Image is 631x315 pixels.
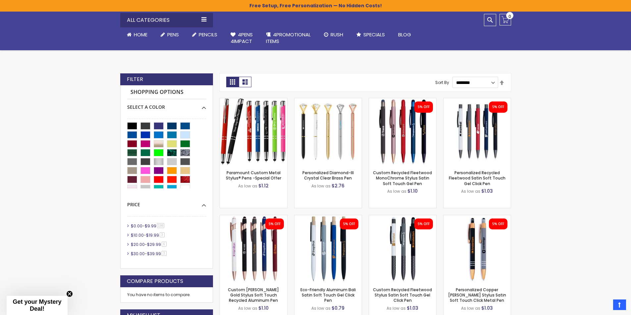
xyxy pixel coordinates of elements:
a: Custom [PERSON_NAME] Gold Stylus Soft Touch Recycled Aluminum Pen [228,287,279,303]
div: 5% OFF [418,222,430,226]
span: As low as [238,305,257,311]
div: You have no items to compare. [120,287,213,303]
span: As low as [311,305,331,311]
div: Get your Mystery Deal!Close teaser [7,296,68,315]
a: Specials [350,27,392,42]
div: Price [127,197,206,208]
span: As low as [387,305,406,311]
div: All Categories [120,13,213,27]
img: Custom Recycled Fleetwood MonoChrome Stylus Satin Soft Touch Gel Pen [369,98,436,165]
span: $2.76 [332,182,344,189]
a: Eco-Friendly Aluminum Bali Satin Soft Touch Gel Click Pen [294,215,362,220]
a: Eco-Friendly Aluminum Bali Satin Soft Touch Gel Click Pen [300,287,356,303]
img: Personalized Recycled Fleetwood Satin Soft Touch Gel Click Pen [444,98,511,165]
strong: Filter [127,76,143,83]
a: 4PROMOTIONALITEMS [259,27,317,49]
a: Custom Lexi Rose Gold Stylus Soft Touch Recycled Aluminum Pen [220,215,287,220]
div: 5% OFF [269,222,281,226]
span: As low as [461,305,480,311]
a: $0.00-$9.99198 [129,223,167,229]
span: $20.00 [131,242,145,247]
a: $10.00-$19.993 [129,232,167,238]
span: $0.00 [131,223,142,229]
span: 0 [508,13,511,20]
a: Pens [154,27,185,42]
a: Pencils [185,27,224,42]
a: 0 [500,14,511,25]
a: Paramount Custom Metal Stylus® Pens -Special Offer [220,98,287,103]
span: $0.79 [332,305,344,311]
span: 4Pens 4impact [231,31,253,45]
a: Home [120,27,154,42]
span: $1.12 [258,182,269,189]
div: 5% OFF [492,105,504,109]
span: As low as [238,183,257,189]
span: $29.99 [147,242,161,247]
button: Close teaser [66,291,73,297]
a: 4Pens4impact [224,27,259,49]
span: $39.99 [147,251,161,256]
a: Personalized Recycled Fleetwood Satin Soft Touch Gel Click Pen [449,170,505,186]
span: $10.00 [131,232,144,238]
iframe: Google Customer Reviews [576,297,631,315]
span: Home [134,31,147,38]
strong: Grid [226,77,239,87]
span: Pens [167,31,179,38]
span: 6 [162,242,167,247]
label: Sort By [435,80,449,85]
a: Custom Recycled Fleetwood MonoChrome Stylus Satin Soft Touch Gel Pen [373,170,432,186]
a: Blog [392,27,418,42]
span: $9.99 [145,223,156,229]
img: Custom Recycled Fleetwood Stylus Satin Soft Touch Gel Click Pen [369,215,436,282]
a: Rush [317,27,350,42]
a: Custom Recycled Fleetwood MonoChrome Stylus Satin Soft Touch Gel Pen [369,98,436,103]
span: Get your Mystery Deal! [13,298,61,312]
span: $1.10 [258,305,269,311]
strong: Shopping Options [127,85,206,99]
a: $20.00-$29.996 [129,242,169,247]
div: 5% OFF [492,222,504,226]
span: 3 [162,251,167,256]
a: Personalized Diamond-III Crystal Clear Brass Pen [302,170,354,181]
span: 198 [157,223,165,228]
div: 5% OFF [418,105,430,109]
a: Personalized Copper Penny Stylus Satin Soft Touch Click Metal Pen [444,215,511,220]
span: As low as [311,183,331,189]
a: Personalized Recycled Fleetwood Satin Soft Touch Gel Click Pen [444,98,511,103]
span: As low as [387,188,406,194]
span: $1.03 [481,188,493,194]
span: Rush [331,31,343,38]
span: Specials [363,31,385,38]
img: Personalized Copper Penny Stylus Satin Soft Touch Click Metal Pen [444,215,511,282]
img: Custom Lexi Rose Gold Stylus Soft Touch Recycled Aluminum Pen [220,215,287,282]
a: $30.00-$39.993 [129,251,169,256]
a: Personalized Copper [PERSON_NAME] Stylus Satin Soft Touch Click Metal Pen [448,287,506,303]
span: $30.00 [131,251,145,256]
a: Paramount Custom Metal Stylus® Pens -Special Offer [226,170,281,181]
img: Personalized Diamond-III Crystal Clear Brass Pen [294,98,362,165]
span: $1.10 [407,188,418,194]
span: $1.03 [407,305,418,311]
span: 3 [160,232,165,237]
img: Eco-Friendly Aluminum Bali Satin Soft Touch Gel Click Pen [294,215,362,282]
span: As low as [461,188,480,194]
div: Select A Color [127,99,206,110]
span: Pencils [199,31,217,38]
span: $19.99 [146,232,159,238]
img: Paramount Custom Metal Stylus® Pens -Special Offer [220,98,287,165]
span: $1.03 [481,305,493,311]
span: 4PROMOTIONAL ITEMS [266,31,311,45]
div: 5% OFF [343,222,355,226]
strong: Compare Products [127,278,183,285]
a: Personalized Diamond-III Crystal Clear Brass Pen [294,98,362,103]
a: Custom Recycled Fleetwood Stylus Satin Soft Touch Gel Click Pen [369,215,436,220]
span: Blog [398,31,411,38]
a: Custom Recycled Fleetwood Stylus Satin Soft Touch Gel Click Pen [373,287,432,303]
